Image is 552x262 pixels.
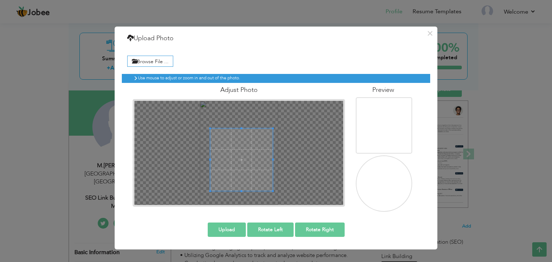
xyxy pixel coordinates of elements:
button: × [424,28,436,39]
h4: Preview [356,86,410,94]
img: 302e57e3-4fe0-4349-8536-01d4296b7ce8 [347,73,418,167]
h6: Use mouse to adjust or zoom in and out of the photo. [138,76,415,80]
button: Rotate Left [247,223,294,237]
label: Browse File ... [127,56,173,67]
h4: Upload Photo [127,34,174,43]
button: Upload [208,223,246,237]
h4: Adjust Photo [133,86,345,94]
img: 302e57e3-4fe0-4349-8536-01d4296b7ce8 [347,131,418,225]
button: Rotate Right [295,223,345,237]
